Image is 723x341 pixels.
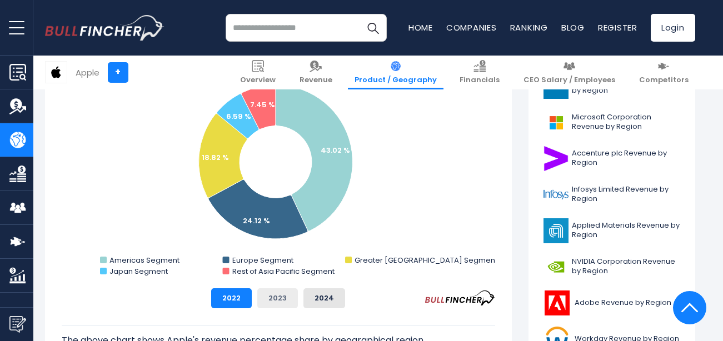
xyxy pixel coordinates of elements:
text: Greater [GEOGRAPHIC_DATA] Segment [355,255,497,265]
button: 2022 [211,288,252,308]
a: Infosys Limited Revenue by Region [537,179,687,210]
img: INFY logo [544,182,569,207]
span: CEO Salary / Employees [523,76,615,85]
text: Europe Segment [232,255,293,265]
text: 18.82 % [202,152,229,163]
a: Accenture plc Revenue by Region [537,143,687,174]
img: NVDA logo [544,254,569,279]
text: 6.59 % [226,111,251,122]
text: Americas Segment [109,255,179,265]
a: Login [651,14,695,42]
a: Register [598,22,637,33]
a: Applied Materials Revenue by Region [537,215,687,246]
span: Overview [240,76,276,85]
a: Product / Geography [348,56,443,89]
img: ADBE logo [544,290,571,315]
a: Companies [446,22,497,33]
a: + [108,62,128,83]
img: MSFT logo [544,110,569,135]
img: AAPL logo [46,62,67,83]
span: Applied Materials Revenue by Region [572,221,680,240]
a: Microsoft Corporation Revenue by Region [537,107,687,138]
span: Product / Geography [355,76,437,85]
span: Financials [460,76,500,85]
text: 24.12 % [243,215,270,226]
img: ACN logo [544,146,569,171]
a: Competitors [632,56,695,89]
button: 2024 [303,288,345,308]
img: AMAT logo [544,218,569,243]
a: Overview [233,56,282,89]
span: Microsoft Corporation Revenue by Region [572,113,680,132]
a: CEO Salary / Employees [517,56,622,89]
a: NVIDIA Corporation Revenue by Region [537,252,687,282]
a: Adobe Revenue by Region [537,288,687,318]
div: Apple [76,66,99,79]
a: Ranking [510,22,548,33]
span: NVIDIA Corporation Revenue by Region [572,257,680,276]
span: Revenue [300,76,332,85]
button: Search [359,14,387,42]
span: Accenture plc Revenue by Region [572,149,680,168]
a: Go to homepage [45,15,164,41]
text: 43.02 % [321,145,350,156]
span: Dell Technologies Revenue by Region [572,77,680,96]
img: bullfincher logo [45,15,164,41]
svg: Apple's Revenue Share by Region [62,57,495,279]
text: Rest of Asia Pacific Segment [232,266,334,277]
a: Revenue [293,56,339,89]
span: Adobe Revenue by Region [575,298,671,308]
button: 2023 [257,288,298,308]
span: Infosys Limited Revenue by Region [572,185,680,204]
text: Japan Segment [109,266,168,277]
a: Home [408,22,433,33]
a: Blog [561,22,585,33]
a: Financials [453,56,506,89]
span: Competitors [639,76,689,85]
text: 7.45 % [250,99,275,110]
